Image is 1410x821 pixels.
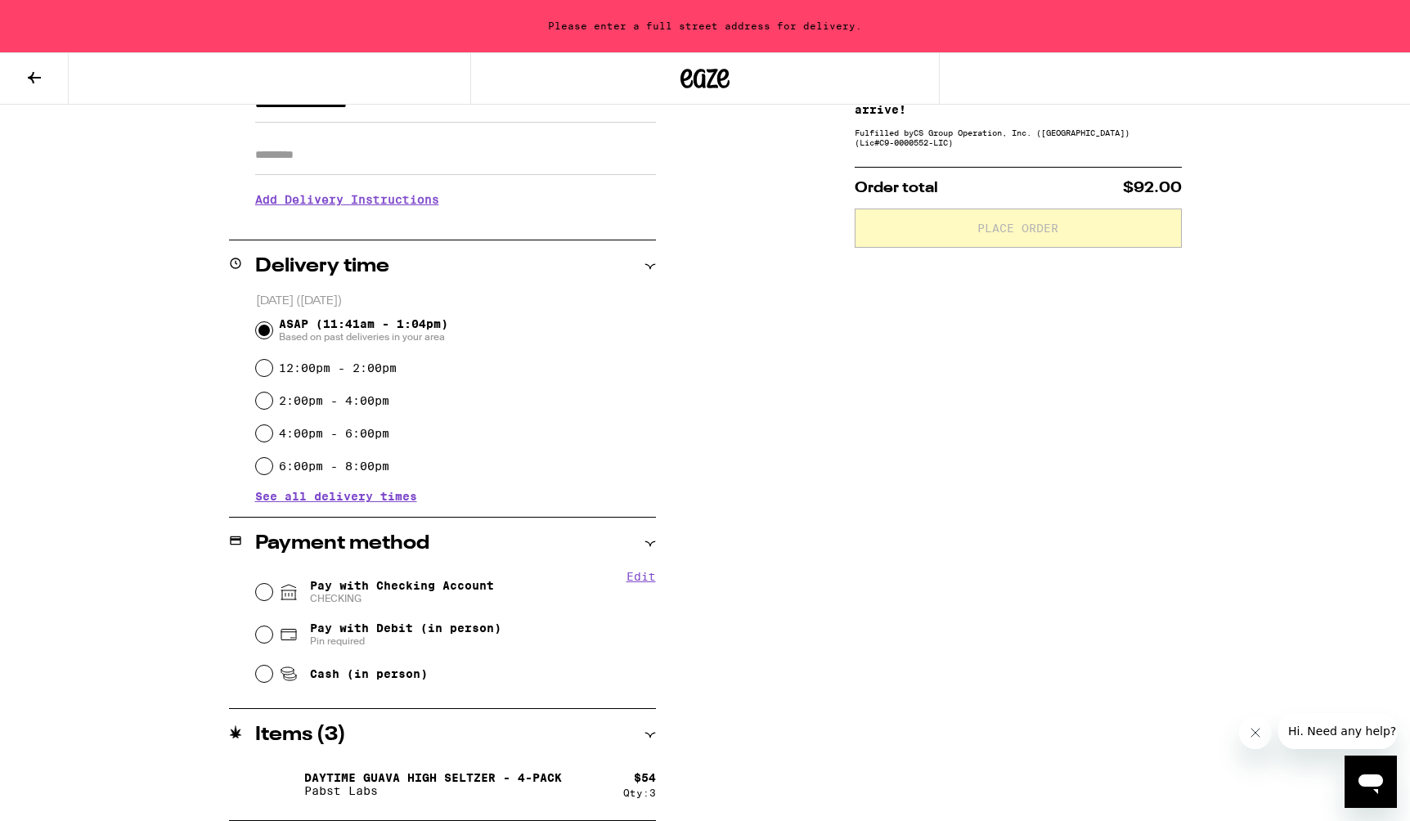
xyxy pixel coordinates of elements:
iframe: Button to launch messaging window [1345,756,1397,808]
p: We'll contact you at [PHONE_NUMBER] when we arrive [255,218,656,231]
span: Based on past deliveries in your area [279,330,448,343]
p: Daytime Guava High Seltzer - 4-pack [304,771,562,784]
span: CHECKING [310,592,494,605]
span: $92.00 [1123,181,1182,195]
span: Pay with Checking Account [310,579,494,605]
p: Pabst Labs [304,784,562,797]
img: Daytime Guava High Seltzer - 4-pack [255,761,301,807]
label: 2:00pm - 4:00pm [279,394,389,407]
h2: Delivery time [255,257,389,276]
button: Edit [626,570,656,583]
label: 6:00pm - 8:00pm [279,460,389,473]
span: Pay with Debit (in person) [310,621,501,635]
span: Pin required [310,635,501,648]
h3: Add Delivery Instructions [255,181,656,218]
span: Place Order [977,222,1058,234]
span: Cash (in person) [310,667,428,680]
span: Order total [855,181,938,195]
h2: Payment method [255,534,429,554]
div: Qty: 3 [623,787,656,798]
button: See all delivery times [255,491,417,502]
iframe: Close message [1239,716,1272,749]
p: [DATE] ([DATE]) [256,294,656,309]
iframe: Message from company [1278,713,1397,749]
label: 4:00pm - 6:00pm [279,427,389,440]
h2: Items ( 3 ) [255,725,346,745]
div: $ 54 [634,771,656,784]
button: Place Order [855,209,1182,248]
span: ASAP (11:41am - 1:04pm) [279,317,448,343]
div: Fulfilled by CS Group Operation, Inc. ([GEOGRAPHIC_DATA]) (Lic# C9-0000552-LIC ) [855,128,1182,147]
label: 12:00pm - 2:00pm [279,361,397,375]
